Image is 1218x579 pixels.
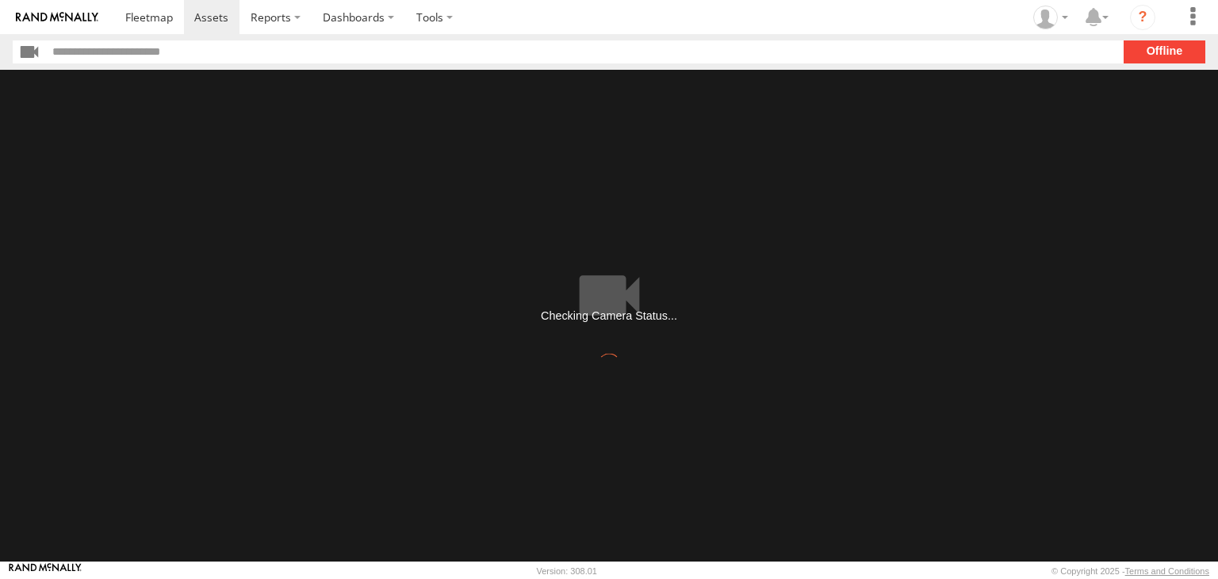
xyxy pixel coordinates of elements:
[537,566,597,576] div: Version: 308.01
[1125,566,1209,576] a: Terms and Conditions
[1130,5,1155,30] i: ?
[9,563,82,579] a: Visit our Website
[1051,566,1209,576] div: © Copyright 2025 -
[1028,6,1074,29] div: Sonny Corpus
[16,12,98,23] img: rand-logo.svg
